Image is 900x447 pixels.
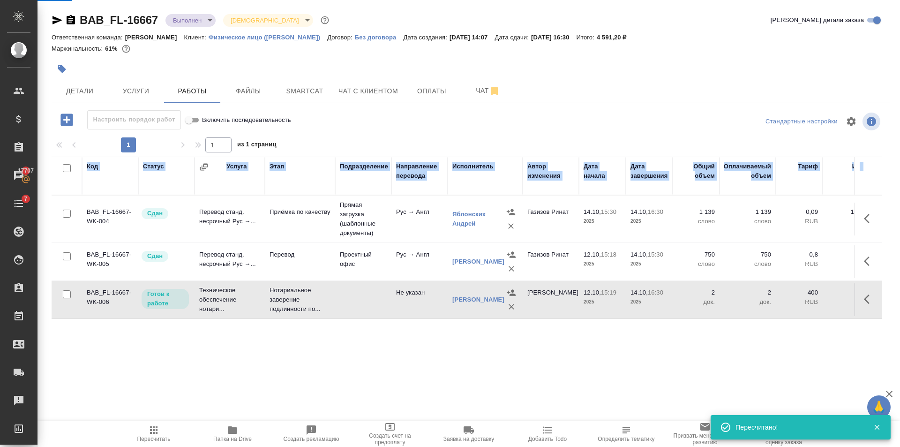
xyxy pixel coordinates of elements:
span: [PERSON_NAME] детали заказа [771,15,864,25]
p: 102,51 [827,207,870,217]
p: 600 [827,250,870,259]
p: 800 [827,288,870,297]
p: Договор: [327,34,355,41]
p: слово [677,259,715,269]
button: [DEMOGRAPHIC_DATA] [228,16,301,24]
p: 1 139 [677,207,715,217]
td: Газизов Ринат [523,245,579,278]
a: 17707 [2,164,35,187]
a: Физическое лицо ([PERSON_NAME]) [209,33,327,41]
button: Назначить [504,205,518,219]
p: 2025 [630,259,668,269]
p: 2025 [584,297,621,307]
div: Услуга [226,162,247,171]
button: Удалить [504,300,518,314]
span: Детали [57,85,102,97]
div: Дата завершения [630,162,668,181]
td: Прямая загрузка (шаблонные документы) [335,196,391,242]
div: Пересчитано! [735,423,859,432]
div: Автор изменения [527,162,574,181]
p: 0,09 [780,207,818,217]
button: Удалить [504,219,518,233]
p: [DATE] 14:07 [450,34,495,41]
p: RUB [827,297,870,307]
p: RUB [780,217,818,226]
a: 7 [2,192,35,215]
td: BAB_FL-16667-WK-004 [82,203,138,235]
p: Сдан [147,251,163,261]
div: Выполнен [165,14,216,27]
p: 15:30 [648,251,663,258]
div: Общий объем [677,162,715,181]
p: Дата сдачи: [495,34,531,41]
p: 2025 [584,217,621,226]
div: Подразделение [340,162,388,171]
p: Физическое лицо ([PERSON_NAME]) [209,34,327,41]
p: 15:18 [601,251,616,258]
span: Включить последовательность [202,115,291,125]
p: слово [724,217,771,226]
button: Скопировать ссылку [65,15,76,26]
button: Здесь прячутся важные кнопки [858,207,881,230]
td: Не указан [391,283,448,316]
p: Итого: [577,34,597,41]
div: Исполнитель [452,162,494,171]
div: Оплачиваемый объем [724,162,771,181]
td: Проектный офис [335,245,391,278]
p: 2025 [630,297,668,307]
span: Настроить таблицу [840,110,862,133]
p: док. [724,297,771,307]
div: Дата начала [584,162,621,181]
p: Ответственная команда: [52,34,125,41]
span: Чат [465,85,510,97]
button: Сгруппировать [199,162,209,172]
div: Выполнен [223,14,313,27]
div: Тариф [798,162,818,171]
div: Менеджер проверил работу исполнителя, передает ее на следующий этап [141,207,190,220]
p: 14.10, [584,208,601,215]
p: 2 [724,288,771,297]
p: 2025 [584,259,621,269]
p: 2 [677,288,715,297]
p: 14.10, [630,289,648,296]
p: 16:30 [648,208,663,215]
span: Работы [170,85,215,97]
p: 1 139 [724,207,771,217]
div: Исполнитель может приступить к работе [141,288,190,310]
p: 4 591,20 ₽ [597,34,634,41]
button: 1502.51 RUB; [120,43,132,55]
p: RUB [827,259,870,269]
button: Доп статусы указывают на важность/срочность заказа [319,14,331,26]
p: Приёмка по качеству [270,207,330,217]
button: Добавить тэг [52,59,72,79]
button: Здесь прячутся важные кнопки [858,288,881,311]
p: слово [724,259,771,269]
p: Готов к работе [147,289,183,308]
svg: Отписаться [489,85,500,97]
a: [PERSON_NAME] [452,296,504,303]
div: Этап [270,162,284,171]
td: BAB_FL-16667-WK-006 [82,283,138,316]
p: Без договора [355,34,404,41]
span: Smartcat [282,85,327,97]
p: 12.10, [584,251,601,258]
div: Статус [143,162,164,171]
p: RUB [780,259,818,269]
span: Оплаты [409,85,454,97]
p: 15:19 [601,289,616,296]
button: Добавить работу [54,110,80,129]
span: 7 [18,194,33,204]
div: Итого [852,162,870,171]
span: Посмотреть информацию [862,113,882,130]
button: Назначить [504,248,518,262]
span: 🙏 [871,397,887,417]
td: Перевод станд. несрочный Рус →... [195,245,265,278]
p: 750 [724,250,771,259]
a: BAB_FL-16667 [80,14,158,26]
p: 750 [677,250,715,259]
p: Перевод [270,250,330,259]
p: [DATE] 16:30 [531,34,577,41]
span: Чат с клиентом [338,85,398,97]
div: Направление перевода [396,162,443,181]
span: Услуги [113,85,158,97]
